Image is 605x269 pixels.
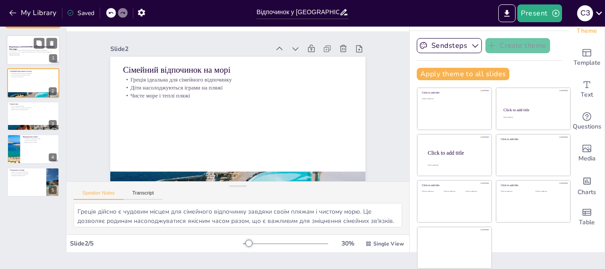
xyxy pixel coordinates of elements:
[573,122,601,132] span: Questions
[10,72,57,74] p: Греція ідеальна для сімейного відпочинку
[116,31,276,56] div: Slide 2
[10,175,44,176] p: Зміцнення сімейних зв'язків
[23,140,57,142] p: Історія та культура Греції
[7,6,60,20] button: My Library
[579,218,595,227] span: Table
[577,26,597,36] span: Theme
[7,168,59,197] div: 5
[417,68,509,80] button: Apply theme to all slides
[569,105,605,137] div: Get real-time input from your audience
[10,169,44,172] p: Створення спогадів
[10,74,57,76] p: Діти насолоджуються іграми на пляжі
[444,191,464,193] div: Click to add text
[10,103,57,105] p: Смачна їжа
[7,35,60,65] div: 1
[577,4,593,22] button: С З
[7,134,59,164] div: 4
[9,55,57,56] p: Generated with [URL]
[9,46,54,50] strong: Відпочинок у [GEOGRAPHIC_DATA]: Сімейні моменти біля моря
[501,191,529,193] div: Click to add text
[256,6,339,19] input: Insert title
[422,98,485,100] div: Click to add text
[569,74,605,105] div: Add text boxes
[574,58,601,68] span: Template
[10,70,57,73] p: Сімейний відпочинок на морі
[70,239,243,248] div: Slide 2 / 5
[49,153,57,161] div: 4
[578,154,596,164] span: Media
[49,120,57,128] div: 3
[417,38,482,53] button: Sendsteps
[74,190,124,200] button: Speaker Notes
[7,101,59,131] div: 3
[47,38,57,48] button: Delete Slide
[504,108,562,112] div: Click to add title
[422,91,485,94] div: Click to add title
[501,184,564,187] div: Click to add title
[578,187,596,197] span: Charts
[422,191,442,193] div: Click to add text
[501,138,564,141] div: Click to add title
[569,42,605,74] div: Add ready made slides
[577,5,593,21] div: С З
[67,9,94,17] div: Saved
[10,171,44,173] p: Радість та сміх під час відпочинку
[49,55,57,62] div: 1
[428,164,484,166] div: Click to add body
[126,64,355,96] p: Греція ідеальна для сімейного відпочинку
[125,72,354,104] p: Діти насолоджуються іграми на пляжі
[49,186,57,194] div: 5
[373,240,404,247] span: Single View
[7,68,59,97] div: 2
[124,80,353,112] p: Чисте море і теплі пляжі
[124,190,163,200] button: Transcript
[10,105,57,107] p: Гірос - традиційна страва
[485,38,550,53] button: Create theme
[23,136,57,138] p: Відвідування замків
[23,138,57,140] p: Архітектура старовинних замків
[10,109,57,110] p: Смачна їжа як частина відпочинку
[498,4,516,22] button: Export to PowerPoint
[10,75,57,77] p: Чисте море і теплі пляжі
[10,173,44,175] p: Спогади, які залишаться назавжди
[422,184,485,187] div: Click to add title
[535,191,563,193] div: Click to add text
[465,191,485,193] div: Click to add text
[23,141,57,143] p: Цікавість дітей до історії
[503,117,562,118] div: Click to add text
[9,49,57,54] p: У цій презентації ми розглянемо незабутні моменти сімейного відпочинку в [GEOGRAPHIC_DATA], зокре...
[127,52,356,88] p: Сімейний відпочинок на морі
[517,4,562,22] button: Present
[34,38,44,48] button: Duplicate Slide
[428,149,485,156] div: Click to add title
[569,201,605,233] div: Add a table
[74,203,402,227] textarea: Греція дійсно є чудовим місцем для сімейного відпочинку завдяки своїм пляжам і чистому морю. Це д...
[569,169,605,201] div: Add charts and graphs
[49,87,57,95] div: 2
[581,90,593,100] span: Text
[569,137,605,169] div: Add images, graphics, shapes or video
[10,107,57,109] p: Місцеві страви з різноманітністю смаків
[337,239,358,248] div: 30 %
